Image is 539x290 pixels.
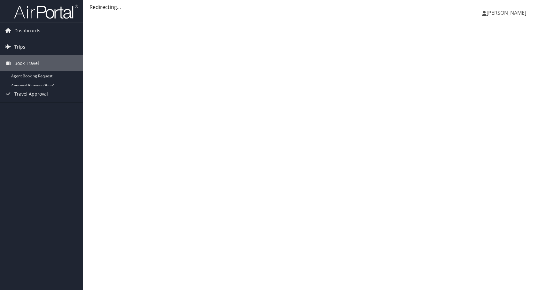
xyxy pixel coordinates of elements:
[487,9,526,16] span: [PERSON_NAME]
[482,3,533,22] a: [PERSON_NAME]
[14,55,39,71] span: Book Travel
[14,4,78,19] img: airportal-logo.png
[14,39,25,55] span: Trips
[14,86,48,102] span: Travel Approval
[90,3,533,11] div: Redirecting...
[14,23,40,39] span: Dashboards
